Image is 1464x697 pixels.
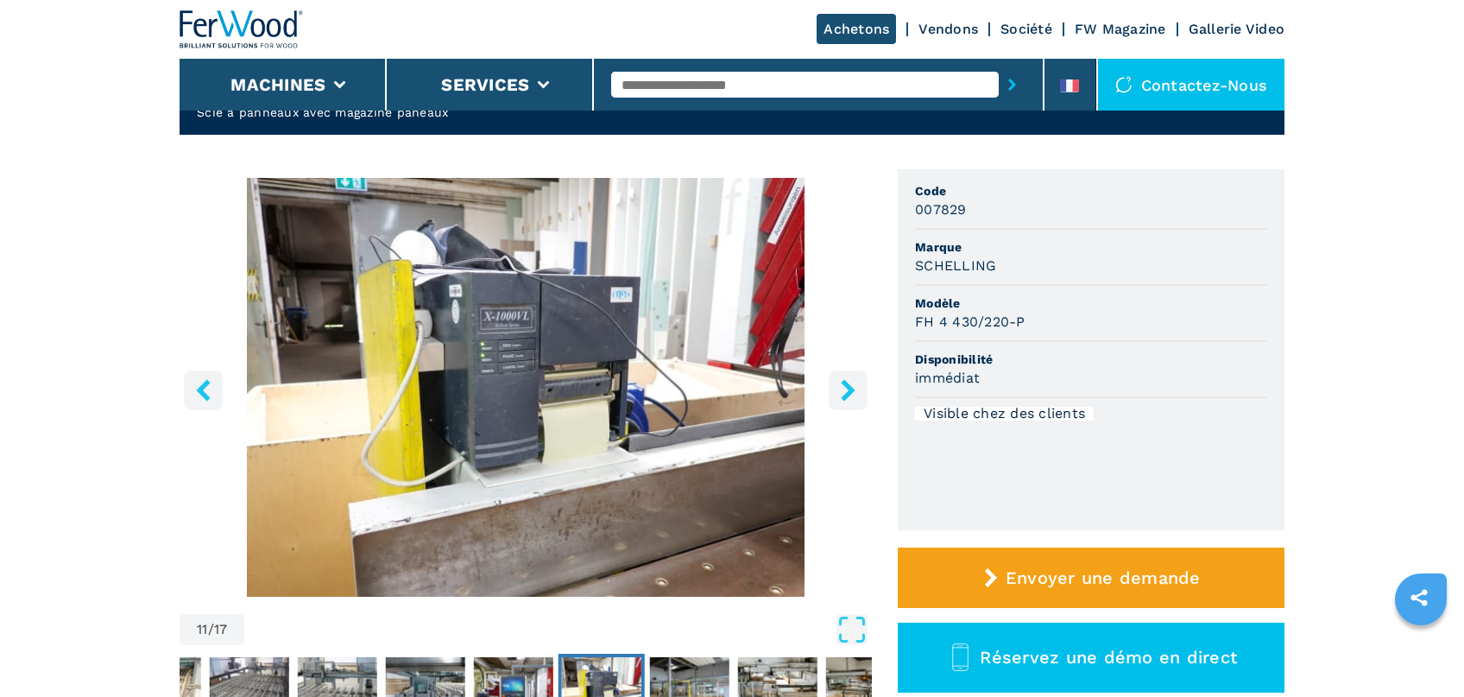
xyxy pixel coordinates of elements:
a: FW Magazine [1075,21,1166,37]
a: sharethis [1398,576,1441,619]
button: Services [441,74,529,95]
h3: SCHELLING [915,256,996,276]
span: 17 [214,623,228,637]
h2: Scie à panneaux avec magazine paneaux [197,104,586,121]
span: / [208,623,214,637]
h3: 007829 [915,200,967,219]
span: Réservez une démo en direct [980,647,1237,668]
h3: FH 4 430/220-P [915,312,1025,332]
span: Marque [915,238,1267,256]
button: Réservez une démo en direct [898,623,1284,693]
img: Contactez-nous [1115,76,1133,93]
button: Envoyer une demande [898,548,1284,608]
a: Société [1000,21,1052,37]
a: Vendons [918,21,978,37]
img: Ferwood [180,10,304,48]
span: Envoyer une demande [1006,567,1201,588]
h3: immédiat [915,368,980,388]
a: Gallerie Video [1189,21,1285,37]
span: Modèle [915,295,1267,312]
div: Go to Slide 11 [180,178,872,597]
button: Open Fullscreen [249,614,868,645]
button: submit-button [999,65,1025,105]
button: Machines [230,74,325,95]
span: Code [915,182,1267,200]
button: left-button [184,371,223,409]
div: Visible chez des clients [915,407,1094,421]
button: right-button [829,371,868,409]
div: Contactez-nous [1098,59,1285,111]
span: Disponibilité [915,351,1267,368]
a: Achetons [817,14,896,44]
span: 11 [197,623,208,637]
iframe: Chat [1391,619,1451,684]
img: Scie à panneaux avec magazine paneaux SCHELLING FH 4 430/220-P [180,178,872,597]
